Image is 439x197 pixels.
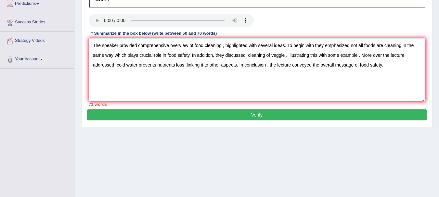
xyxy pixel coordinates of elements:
div: 71 words [89,101,425,107]
a: Your Account [0,50,74,67]
button: Verify [87,109,427,120]
div: * Summarize in the box below (write between 50 and 70 words) [89,30,219,36]
a: Success Stories [0,13,74,30]
a: Strategy Videos [0,32,74,48]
